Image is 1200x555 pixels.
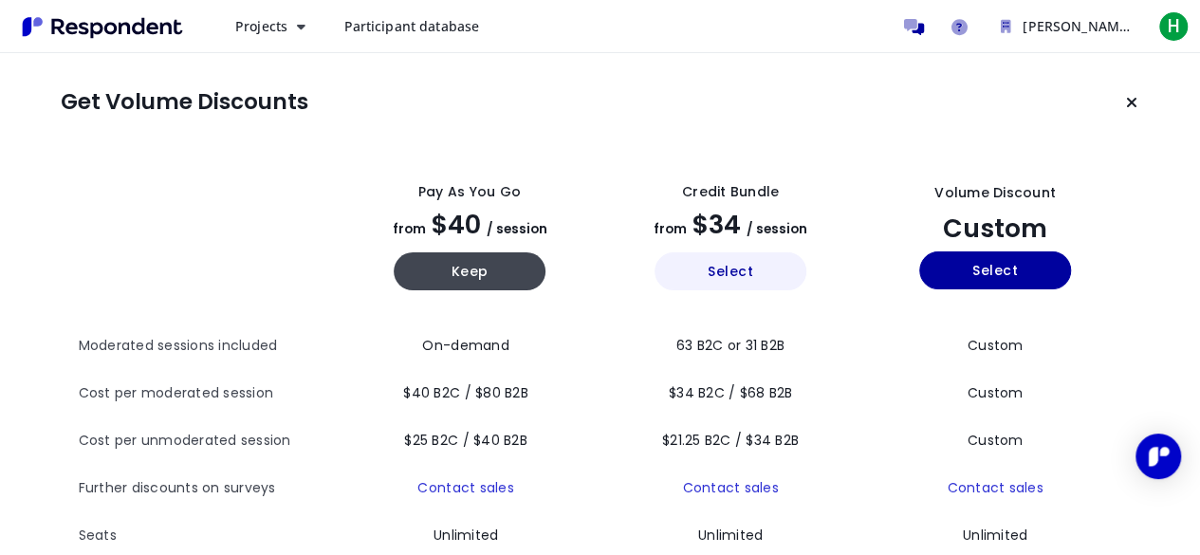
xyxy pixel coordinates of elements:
[940,8,978,46] a: Help and support
[79,417,340,465] th: Cost per unmoderated session
[79,465,340,512] th: Further discounts on surveys
[220,9,321,44] button: Projects
[654,220,687,238] span: from
[422,336,508,355] span: On-demand
[1135,434,1181,479] div: Open Intercom Messenger
[417,478,513,497] a: Contact sales
[968,431,1024,450] span: Custom
[895,8,932,46] a: Message participants
[1158,11,1189,42] span: H
[487,220,547,238] span: / session
[418,182,521,202] div: Pay as you go
[61,89,308,116] h1: Get Volume Discounts
[986,9,1147,44] button: ardy Team
[328,9,494,44] a: Participant database
[747,220,807,238] span: / session
[934,183,1056,203] div: Volume Discount
[698,526,763,545] span: Unlimited
[79,323,340,370] th: Moderated sessions included
[403,383,527,402] span: $40 B2C / $80 B2B
[393,220,426,238] span: from
[682,478,778,497] a: Contact sales
[963,526,1027,545] span: Unlimited
[235,17,287,35] span: Projects
[1113,83,1151,121] button: Keep current plan
[943,211,1047,246] span: Custom
[1023,17,1172,35] span: [PERSON_NAME] Team
[79,370,340,417] th: Cost per moderated session
[662,431,799,450] span: $21.25 B2C / $34 B2B
[1154,9,1192,44] button: H
[968,336,1024,355] span: Custom
[432,207,481,242] span: $40
[692,207,741,242] span: $34
[968,383,1024,402] span: Custom
[434,526,498,545] span: Unlimited
[404,431,526,450] span: $25 B2C / $40 B2B
[15,11,190,43] img: Respondent
[343,17,479,35] span: Participant database
[669,383,792,402] span: $34 B2C / $68 B2B
[676,336,785,355] span: 63 B2C or 31 B2B
[394,252,545,290] button: Keep current yearly payg plan
[682,182,779,202] div: Credit Bundle
[655,252,806,290] button: Select yearly basic plan
[919,251,1071,289] button: Select yearly custom_static plan
[947,478,1043,497] a: Contact sales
